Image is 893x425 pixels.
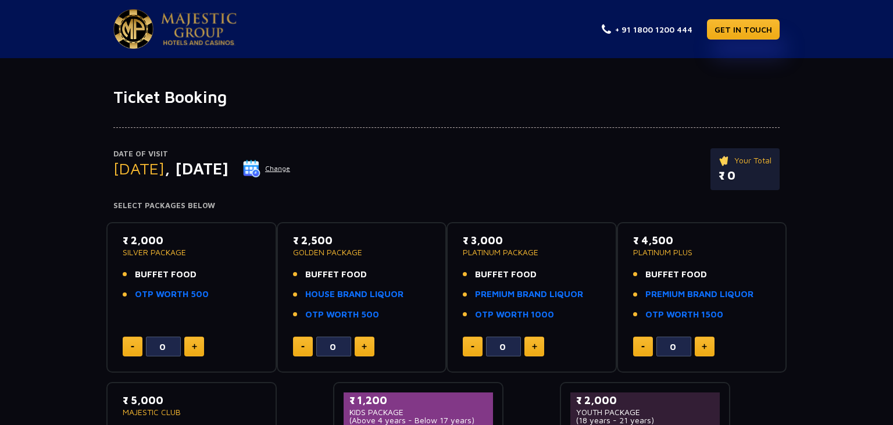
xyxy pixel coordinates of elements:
[123,233,260,248] p: ₹ 2,000
[349,408,487,416] p: KIDS PACKAGE
[161,13,237,45] img: Majestic Pride
[641,346,645,348] img: minus
[362,344,367,349] img: plus
[633,233,771,248] p: ₹ 4,500
[349,392,487,408] p: ₹ 1,200
[719,167,771,184] p: ₹ 0
[702,344,707,349] img: plus
[305,268,367,281] span: BUFFET FOOD
[113,159,165,178] span: [DATE]
[301,346,305,348] img: minus
[707,19,780,40] a: GET IN TOUCH
[293,248,431,256] p: GOLDEN PACKAGE
[165,159,228,178] span: , [DATE]
[305,308,379,322] a: OTP WORTH 500
[123,408,260,416] p: MAJESTIC CLUB
[135,288,209,301] a: OTP WORTH 500
[576,416,714,424] p: (18 years - 21 years)
[293,233,431,248] p: ₹ 2,500
[645,288,753,301] a: PREMIUM BRAND LIQUOR
[633,248,771,256] p: PLATINUM PLUS
[123,392,260,408] p: ₹ 5,000
[576,392,714,408] p: ₹ 2,000
[242,159,291,178] button: Change
[645,268,707,281] span: BUFFET FOOD
[192,344,197,349] img: plus
[463,233,601,248] p: ₹ 3,000
[471,346,474,348] img: minus
[463,248,601,256] p: PLATINUM PACKAGE
[113,9,153,49] img: Majestic Pride
[131,346,134,348] img: minus
[576,408,714,416] p: YOUTH PACKAGE
[135,268,197,281] span: BUFFET FOOD
[602,23,692,35] a: + 91 1800 1200 444
[113,87,780,107] h1: Ticket Booking
[349,416,487,424] p: (Above 4 years - Below 17 years)
[305,288,403,301] a: HOUSE BRAND LIQUOR
[475,268,537,281] span: BUFFET FOOD
[719,154,731,167] img: ticket
[113,148,291,160] p: Date of Visit
[719,154,771,167] p: Your Total
[645,308,723,322] a: OTP WORTH 1500
[113,201,780,210] h4: Select Packages Below
[475,288,583,301] a: PREMIUM BRAND LIQUOR
[475,308,554,322] a: OTP WORTH 1000
[532,344,537,349] img: plus
[123,248,260,256] p: SILVER PACKAGE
